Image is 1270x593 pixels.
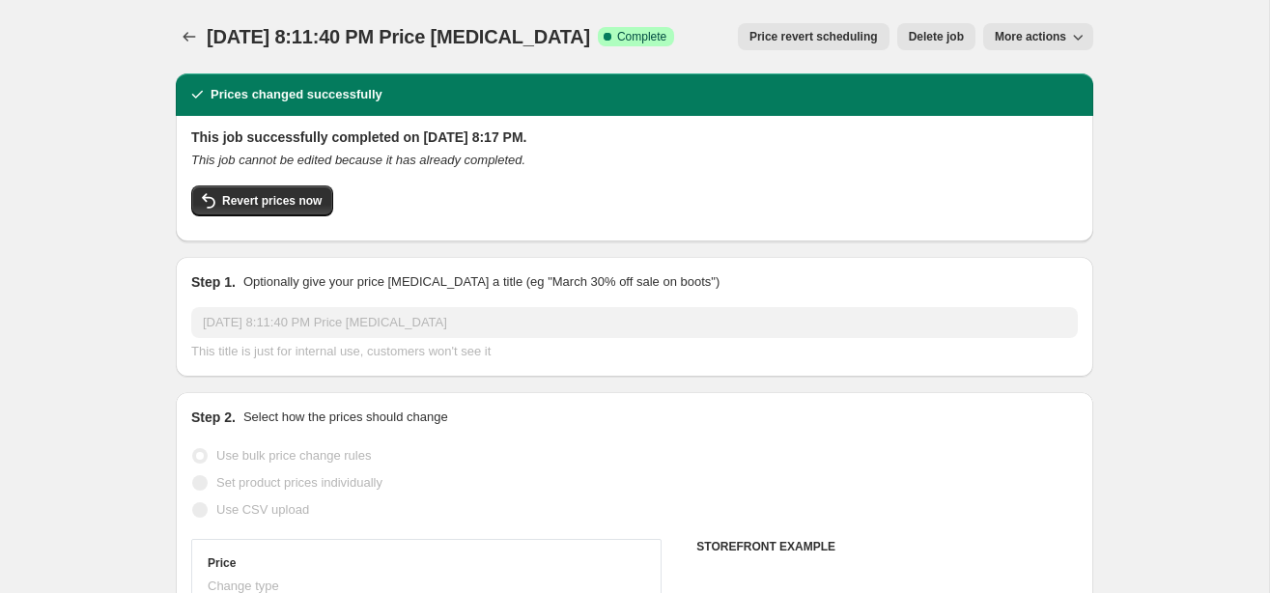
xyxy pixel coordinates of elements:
button: More actions [983,23,1093,50]
span: [DATE] 8:11:40 PM Price [MEDICAL_DATA] [207,26,590,47]
p: Select how the prices should change [243,408,448,427]
span: Delete job [909,29,964,44]
span: Use CSV upload [216,502,309,517]
button: Revert prices now [191,185,333,216]
span: Set product prices individually [216,475,382,490]
h2: Prices changed successfully [211,85,382,104]
p: Optionally give your price [MEDICAL_DATA] a title (eg "March 30% off sale on boots") [243,272,720,292]
h2: This job successfully completed on [DATE] 8:17 PM. [191,127,1078,147]
h3: Price [208,555,236,571]
span: More actions [995,29,1066,44]
button: Delete job [897,23,975,50]
i: This job cannot be edited because it has already completed. [191,153,525,167]
h6: STOREFRONT EXAMPLE [696,539,1078,554]
span: Revert prices now [222,193,322,209]
h2: Step 1. [191,272,236,292]
input: 30% off holiday sale [191,307,1078,338]
span: Use bulk price change rules [216,448,371,463]
span: Complete [617,29,666,44]
span: Price revert scheduling [749,29,878,44]
button: Price change jobs [176,23,203,50]
span: This title is just for internal use, customers won't see it [191,344,491,358]
span: Change type [208,579,279,593]
button: Price revert scheduling [738,23,889,50]
h2: Step 2. [191,408,236,427]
